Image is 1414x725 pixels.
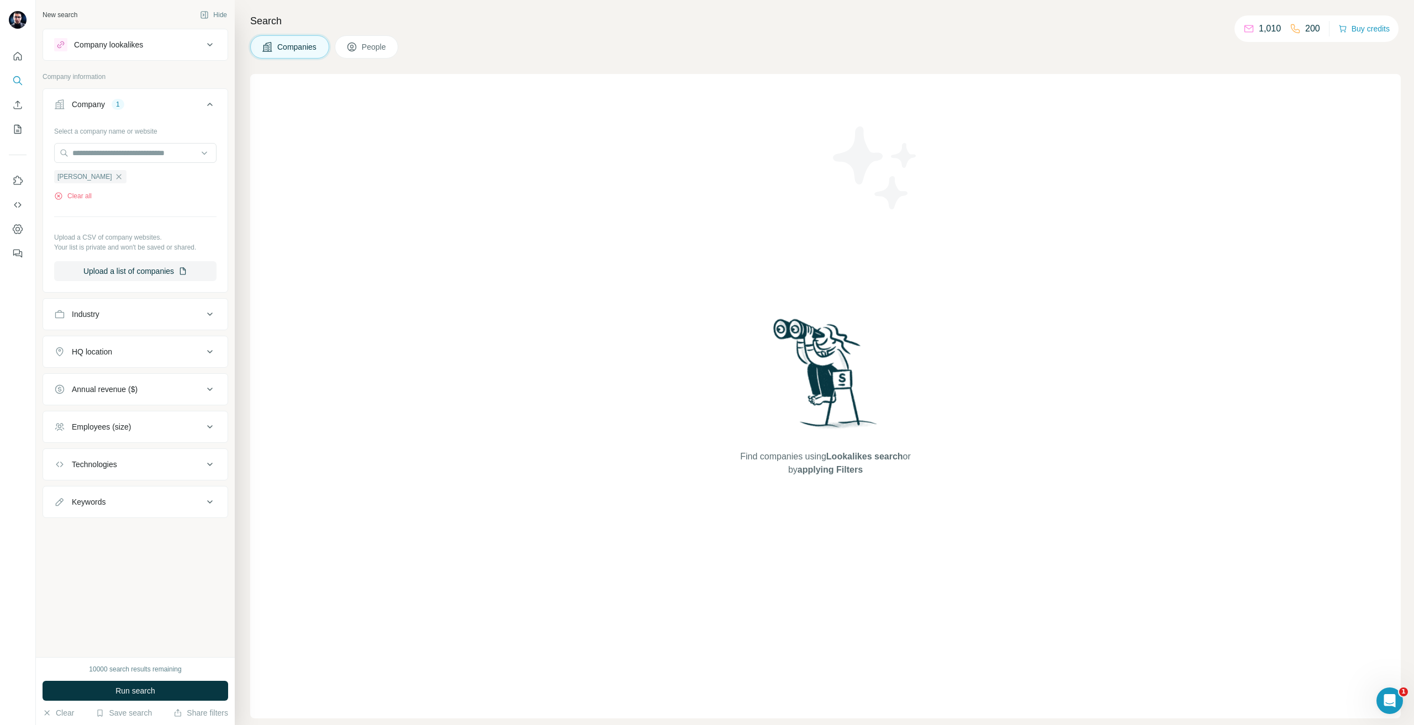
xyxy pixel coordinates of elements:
[9,171,27,190] button: Use Surfe on LinkedIn
[9,219,27,239] button: Dashboard
[89,664,181,674] div: 10000 search results remaining
[1399,687,1408,696] span: 1
[115,685,155,696] span: Run search
[43,681,228,701] button: Run search
[54,261,217,281] button: Upload a list of companies
[43,451,228,478] button: Technologies
[43,301,228,327] button: Industry
[9,244,27,263] button: Feedback
[72,384,138,395] div: Annual revenue ($)
[43,72,228,82] p: Company information
[173,707,228,718] button: Share filters
[74,39,143,50] div: Company lookalikes
[72,99,105,110] div: Company
[9,95,27,115] button: Enrich CSV
[826,452,903,461] span: Lookalikes search
[57,172,112,182] span: [PERSON_NAME]
[43,707,74,718] button: Clear
[9,195,27,215] button: Use Surfe API
[798,465,863,474] span: applying Filters
[72,459,117,470] div: Technologies
[72,346,112,357] div: HQ location
[43,10,77,20] div: New search
[277,41,318,52] span: Companies
[1338,21,1390,36] button: Buy credits
[72,421,131,432] div: Employees (size)
[72,309,99,320] div: Industry
[9,71,27,91] button: Search
[1259,22,1281,35] p: 1,010
[43,376,228,403] button: Annual revenue ($)
[9,46,27,66] button: Quick start
[1305,22,1320,35] p: 200
[54,232,217,242] p: Upload a CSV of company websites.
[826,118,925,218] img: Surfe Illustration - Stars
[1376,687,1403,714] iframe: Intercom live chat
[96,707,152,718] button: Save search
[43,91,228,122] button: Company1
[250,13,1401,29] h4: Search
[768,316,883,439] img: Surfe Illustration - Woman searching with binoculars
[43,414,228,440] button: Employees (size)
[362,41,387,52] span: People
[43,31,228,58] button: Company lookalikes
[9,11,27,29] img: Avatar
[112,99,124,109] div: 1
[72,496,105,507] div: Keywords
[9,119,27,139] button: My lists
[43,489,228,515] button: Keywords
[54,122,217,136] div: Select a company name or website
[43,338,228,365] button: HQ location
[192,7,235,23] button: Hide
[54,242,217,252] p: Your list is private and won't be saved or shared.
[54,191,92,201] button: Clear all
[737,450,914,477] span: Find companies using or by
